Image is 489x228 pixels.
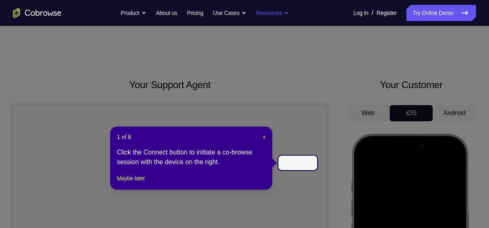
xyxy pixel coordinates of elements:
a: Log In [353,5,368,21]
span: / [372,8,373,18]
a: Register [377,5,397,21]
a: Go to the home page [13,8,62,18]
button: Use Cases [213,5,246,21]
button: Close Tour [263,133,266,141]
span: × [263,134,266,140]
div: Click the Connect button to initiate a co-browse session with the device on the right. [117,148,266,167]
button: Resources [256,5,289,21]
span: Start demo [41,116,79,124]
a: Try Online Demo [406,5,476,21]
a: About us [156,5,177,21]
button: Product [121,5,146,21]
span: 1 of 8 [117,133,131,141]
button: Start demo [30,110,90,130]
a: Pricing [187,5,203,21]
button: Maybe later [117,173,145,183]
